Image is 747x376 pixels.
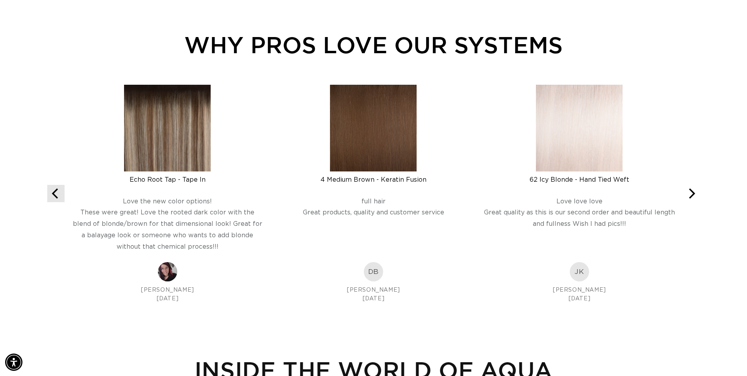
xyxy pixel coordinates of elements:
img: 4 Medium Brown - Keratin Fusion [330,85,417,171]
div: 62 Icy Blonde - Hand Tied Weft [483,176,676,184]
iframe: Chat Widget [708,338,747,376]
button: Previous [47,185,65,202]
div: [PERSON_NAME] [71,286,264,294]
div: Love the new color options! [71,197,264,205]
div: [DATE] [483,294,676,303]
img: Jamie K. Profile Picture [570,262,589,281]
div: 4 Medium Brown - Keratin Fusion [277,176,470,184]
div: [DATE] [277,294,470,303]
div: [PERSON_NAME] [277,286,470,294]
div: Love love love [483,197,676,205]
div: Great quality as this is our second order and beautiful length and fullness Wish I had pics!!! [483,207,676,262]
img: Echo Root Tap - Tape In [124,85,211,171]
div: full hair [277,197,470,205]
div: [PERSON_NAME] [483,286,676,294]
img: Dominique B. Profile Picture [364,262,383,281]
a: Echo Root Tap - Tape In [71,168,264,183]
div: Echo Root Tap - Tape In [71,176,264,184]
button: Next [682,185,700,202]
div: Accessibility Menu [5,354,22,371]
img: 62 Icy Blonde - Hand Tied Weft [536,85,623,171]
div: JK [570,262,589,281]
img: Jenn T. Profile Picture [158,262,177,281]
div: WHY PROS LOVE OUR SYSTEMS [47,28,700,62]
div: Great products, quality and customer service [277,207,470,262]
div: JT [158,262,177,281]
div: These were great! Love the rooted dark color with the blend of blonde/brown for that dimensional ... [71,207,264,262]
div: DB [364,262,383,281]
div: [DATE] [71,294,264,303]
